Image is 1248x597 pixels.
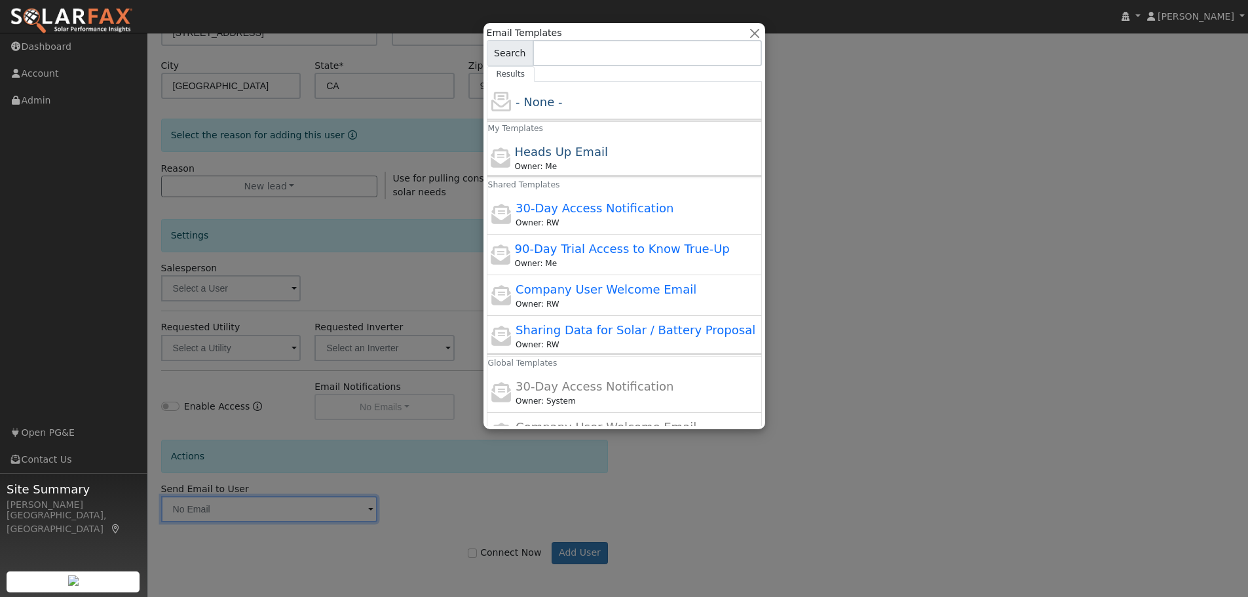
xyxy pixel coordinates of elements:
span: Sharing Data for Solar / Battery Proposal [516,323,755,337]
span: 30-Day Access Notification [516,201,673,215]
div: Ray Wallen [516,339,759,351]
div: Ray Wallen [516,217,759,229]
span: 90-Day Trial Access to Know True-Up [514,242,729,256]
span: Site Summary [7,480,140,498]
div: Ray Wallen [516,298,759,310]
span: Company User Welcome Email [516,420,696,434]
h6: Shared Templates [479,176,497,195]
a: Map [110,524,122,534]
a: Results [487,66,535,82]
div: Amber Laney [514,258,746,269]
h6: Global Templates [479,354,497,373]
img: retrieve [68,575,79,586]
div: Amber Laney [514,161,746,172]
h6: My Templates [479,119,497,138]
div: [GEOGRAPHIC_DATA], [GEOGRAPHIC_DATA] [7,509,140,536]
div: Leroy Coffman [516,395,759,407]
span: Heads Up Email [514,145,607,159]
img: SolarFax [10,7,133,35]
span: Company User Welcome Email [516,282,696,296]
span: [PERSON_NAME] [1158,11,1234,22]
span: Email Templates [487,26,562,40]
span: - None - [516,95,562,109]
span: Search [487,40,533,66]
div: [PERSON_NAME] [7,498,140,512]
span: 30-Day Access Notification [516,379,673,393]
